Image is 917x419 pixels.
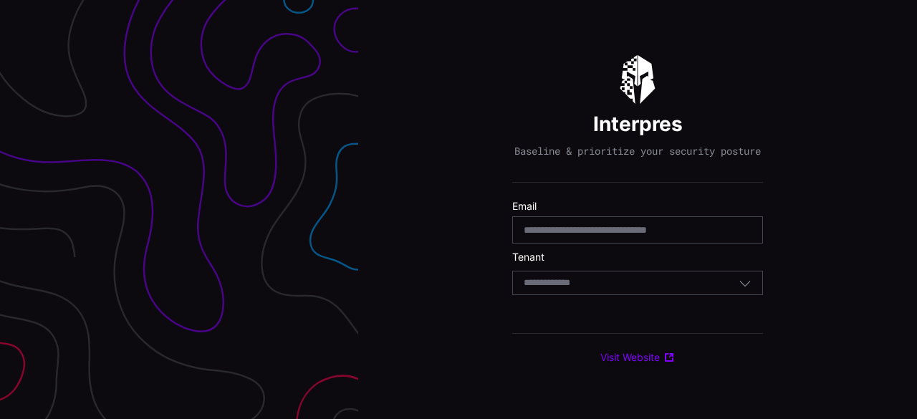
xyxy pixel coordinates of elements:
[600,351,675,364] a: Visit Website
[512,251,763,264] label: Tenant
[514,145,761,158] p: Baseline & prioritize your security posture
[739,276,752,289] button: Toggle options menu
[593,111,683,137] h1: Interpres
[512,200,763,213] label: Email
